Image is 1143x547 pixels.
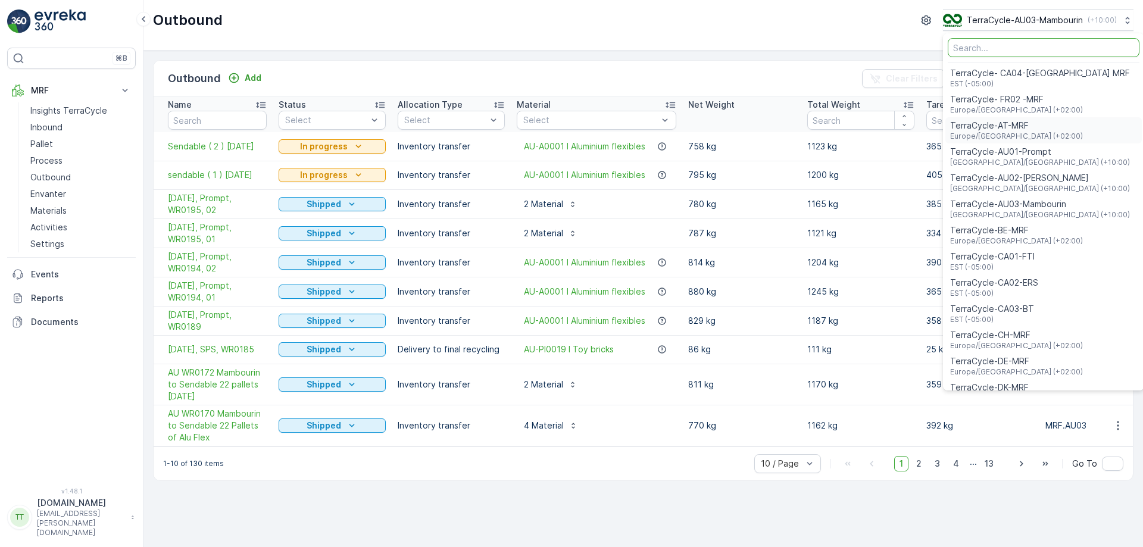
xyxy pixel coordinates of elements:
td: Inventory transfer [392,364,511,405]
span: TerraCycle-CA02-ERS [950,277,1038,289]
p: Insights TerraCycle [30,105,107,117]
p: [DOMAIN_NAME] [37,497,125,509]
span: Sendable ( 2 ) [DATE] [168,140,267,152]
p: 1165 kg [807,198,914,210]
a: Outbound [26,169,136,186]
a: 14/08/2025, Prompt, WR0195, 01 [168,221,267,245]
span: EST (-05:00) [950,315,1034,324]
p: Allocation Type [398,99,463,111]
input: Search... [948,38,1139,57]
td: Inventory transfer [392,161,511,189]
span: [DATE], Prompt, WR0189 [168,309,267,333]
p: 829 kg [688,315,795,327]
span: TerraCycle-DE-MRF [950,355,1083,367]
p: 814 kg [688,257,795,268]
p: 2 Material [524,227,563,239]
p: Outbound [30,171,71,183]
p: 1204 kg [807,257,914,268]
span: 2 [911,456,927,471]
button: Clear Filters [862,69,945,88]
button: 2 Material [517,224,585,243]
p: Shipped [307,227,341,239]
p: 390 kg [926,257,1033,268]
button: Shipped [279,418,386,433]
p: ( +10:00 ) [1088,15,1117,25]
span: TerraCycle- CA04-[GEOGRAPHIC_DATA] MRF [950,67,1130,79]
button: 2 Material [517,195,585,214]
span: TerraCycle-CA01-FTI [950,251,1035,262]
span: sendable ( 1 ) [DATE] [168,169,267,181]
a: Inbound [26,119,136,136]
button: Shipped [279,255,386,270]
span: TerraCycle-AU03-Mambourin [950,198,1130,210]
span: 1 [894,456,908,471]
button: Shipped [279,314,386,328]
span: [GEOGRAPHIC_DATA]/[GEOGRAPHIC_DATA] (+10:00) [950,210,1130,220]
p: 358 kg [926,315,1033,327]
span: AU-A0001 I Aluminium flexibles [524,169,645,181]
input: Search [926,111,1033,130]
p: Materials [30,205,67,217]
p: Outbound [168,70,221,87]
p: Tare Weight [926,99,976,111]
p: Pallet [30,138,53,150]
p: 359 kg [926,379,1033,390]
td: Delivery to final recycling [392,335,511,364]
td: Inventory transfer [392,306,511,335]
span: EST (-05:00) [950,289,1038,298]
span: AU-A0001 I Aluminium flexibles [524,257,645,268]
p: Select [404,114,486,126]
span: 13 [979,456,999,471]
button: In progress [279,139,386,154]
p: 1162 kg [807,420,914,432]
p: ... [970,456,977,471]
p: Reports [31,292,131,304]
button: Shipped [279,377,386,392]
button: Add [223,71,266,85]
span: TerraCycle-DK-MRF [950,382,1083,393]
button: Shipped [279,285,386,299]
span: [DATE], Prompt, WR0194, 02 [168,251,267,274]
span: AU WR0172 Mambourin to Sendable 22 pallets [DATE] [168,367,267,402]
span: EST (-05:00) [950,79,1130,89]
span: 3 [929,456,945,471]
a: 08/07/2025, SPS, WR0185 [168,343,267,355]
p: In progress [300,169,348,181]
p: 111 kg [807,343,914,355]
a: sendable ( 1 ) 21/8/25 [168,169,267,181]
a: AU-A0001 I Aluminium flexibles [524,286,645,298]
p: 392 kg [926,420,1033,432]
span: Europe/[GEOGRAPHIC_DATA] (+02:00) [950,132,1083,141]
span: Europe/[GEOGRAPHIC_DATA] (+02:00) [950,105,1083,115]
span: [DATE], SPS, WR0185 [168,343,267,355]
p: In progress [300,140,348,152]
span: TerraCycle-AU01-Prompt [950,146,1130,158]
p: 365 kg [926,286,1033,298]
p: Settings [30,238,64,250]
p: 2 Material [524,198,563,210]
span: EST (-05:00) [950,262,1035,272]
p: Select [523,114,658,126]
img: logo [7,10,31,33]
img: image_D6FFc8H.png [943,14,962,27]
p: 25 kg [926,343,1033,355]
a: 07/08/2025, Prompt, WR0194, 02 [168,251,267,274]
p: 811 kg [688,379,795,390]
td: Inventory transfer [392,248,511,277]
span: TerraCycle-AT-MRF [950,120,1083,132]
p: 334 kg [926,227,1033,239]
p: Shipped [307,379,341,390]
p: Outbound [153,11,223,30]
p: 405 kg [926,169,1033,181]
p: 880 kg [688,286,795,298]
button: MRF [7,79,136,102]
p: Name [168,99,192,111]
span: v 1.48.1 [7,487,136,495]
a: Pallet [26,136,136,152]
img: logo_light-DOdMpM7g.png [35,10,86,33]
button: TT[DOMAIN_NAME][EMAIL_ADDRESS][PERSON_NAME][DOMAIN_NAME] [7,497,136,537]
td: Inventory transfer [392,277,511,306]
p: Select [285,114,367,126]
td: Inventory transfer [392,405,511,446]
